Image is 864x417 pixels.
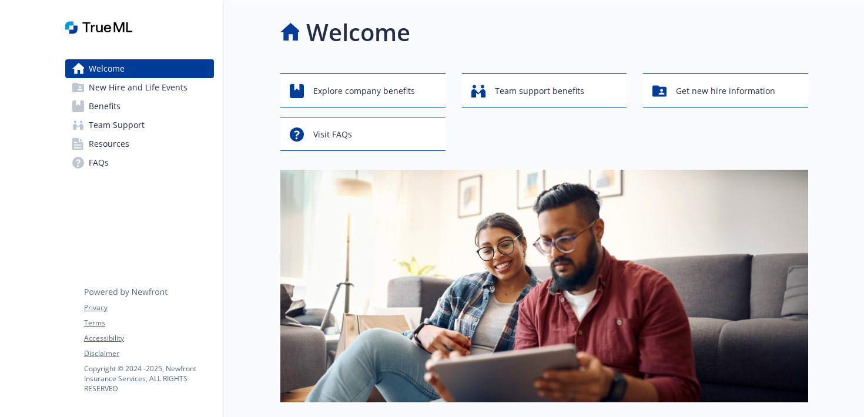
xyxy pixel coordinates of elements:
button: Explore company benefits [280,73,446,107]
span: Team support benefits [495,80,584,102]
button: Get new hire information [643,73,808,107]
span: Welcome [89,59,125,78]
a: Accessibility [84,333,213,344]
a: Privacy [84,302,213,313]
span: New Hire and Life Events [89,78,187,97]
a: FAQs [65,153,214,172]
a: Resources [65,134,214,153]
button: Visit FAQs [280,117,446,151]
h1: Welcome [306,15,410,50]
span: Explore company benefits [313,80,415,102]
span: Benefits [89,97,120,116]
span: FAQs [89,153,109,172]
span: Team Support [89,116,145,134]
span: Get new hire information [676,80,775,102]
a: Terms [84,318,213,328]
p: Copyright © 2024 - 2025 , Newfront Insurance Services, ALL RIGHTS RESERVED [84,364,213,394]
img: overview page banner [280,170,808,402]
a: Disclaimer [84,348,213,359]
button: Team support benefits [462,73,627,107]
a: Welcome [65,59,214,78]
a: Benefits [65,97,214,116]
a: Team Support [65,116,214,134]
span: Resources [89,134,129,153]
a: New Hire and Life Events [65,78,214,97]
span: Visit FAQs [313,123,352,146]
